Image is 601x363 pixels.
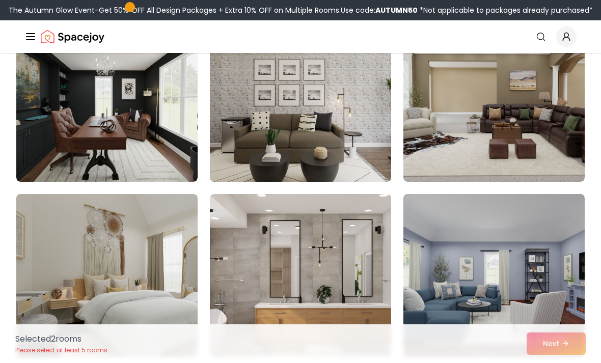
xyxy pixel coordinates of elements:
[16,194,198,357] img: Room room-64
[210,19,391,182] img: Room room-62
[15,346,107,354] p: Please select at least 5 rooms
[16,19,198,182] img: Room room-61
[41,26,104,47] a: Spacejoy
[24,20,577,53] nav: Global
[15,333,107,345] p: Selected 2 room s
[403,19,585,182] img: Room room-63
[375,5,418,15] b: AUTUMN50
[210,194,391,357] img: Room room-65
[403,194,585,357] img: Room room-66
[341,5,418,15] span: Use code:
[41,26,104,47] img: Spacejoy Logo
[418,5,593,15] span: *Not applicable to packages already purchased*
[9,5,593,15] div: The Autumn Glow Event-Get 50% OFF All Design Packages + Extra 10% OFF on Multiple Rooms.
